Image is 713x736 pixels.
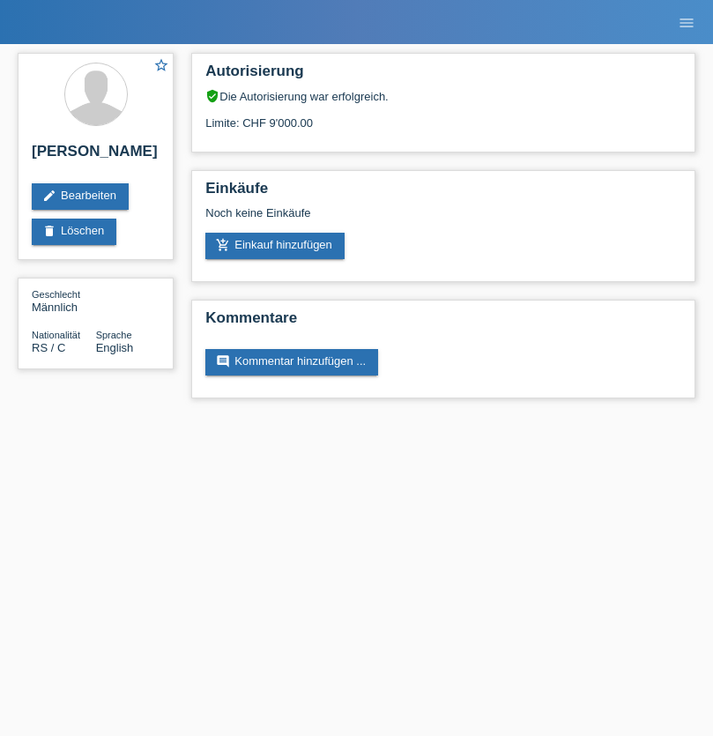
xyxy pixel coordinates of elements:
[32,287,96,314] div: Männlich
[153,57,169,73] i: star_border
[32,341,65,354] span: Serbien / C / 15.06.1982
[205,309,681,336] h2: Kommentare
[205,180,681,206] h2: Einkäufe
[42,189,56,203] i: edit
[32,330,80,340] span: Nationalität
[205,89,219,103] i: verified_user
[216,354,230,368] i: comment
[42,224,56,238] i: delete
[205,103,681,130] div: Limite: CHF 9'000.00
[32,219,116,245] a: deleteLöschen
[678,14,695,32] i: menu
[205,233,345,259] a: add_shopping_cartEinkauf hinzufügen
[153,57,169,76] a: star_border
[216,238,230,252] i: add_shopping_cart
[32,143,160,169] h2: [PERSON_NAME]
[205,206,681,233] div: Noch keine Einkäufe
[96,330,132,340] span: Sprache
[669,17,704,27] a: menu
[205,89,681,103] div: Die Autorisierung war erfolgreich.
[32,183,129,210] a: editBearbeiten
[96,341,134,354] span: English
[32,289,80,300] span: Geschlecht
[205,63,681,89] h2: Autorisierung
[205,349,378,375] a: commentKommentar hinzufügen ...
